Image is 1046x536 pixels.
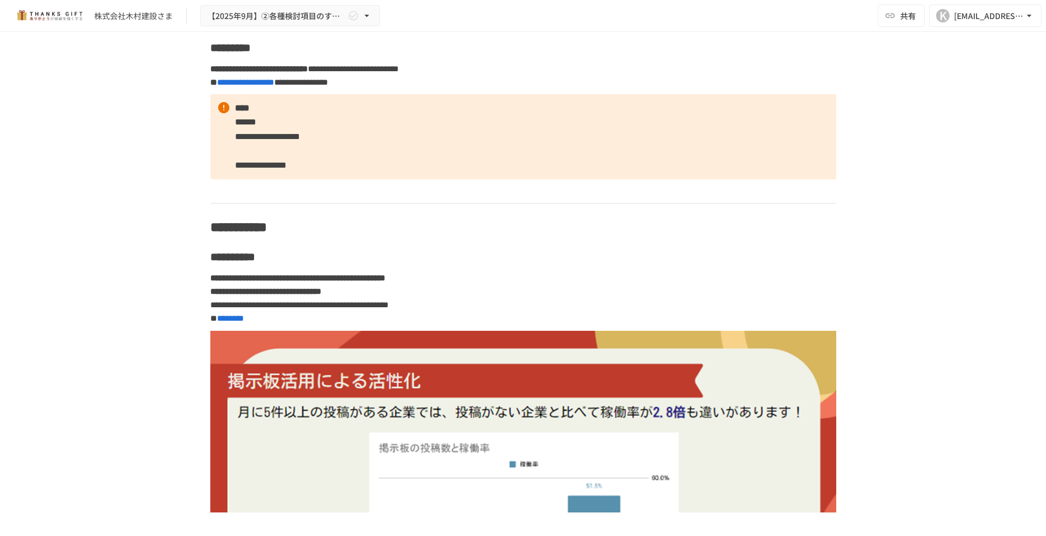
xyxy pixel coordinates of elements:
button: 共有 [878,4,925,27]
button: 【2025年9月】②各種検討項目のすり合わせ/ THANKS GIFTキックオフMTG [200,5,380,27]
button: K[EMAIL_ADDRESS][DOMAIN_NAME] [929,4,1042,27]
div: [EMAIL_ADDRESS][DOMAIN_NAME] [954,9,1024,23]
img: mMP1OxWUAhQbsRWCurg7vIHe5HqDpP7qZo7fRoNLXQh [13,7,85,25]
div: K [936,9,950,22]
div: 株式会社木村建設さま [94,10,173,22]
span: 共有 [900,10,916,22]
span: 【2025年9月】②各種検討項目のすり合わせ/ THANKS GIFTキックオフMTG [208,9,345,23]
